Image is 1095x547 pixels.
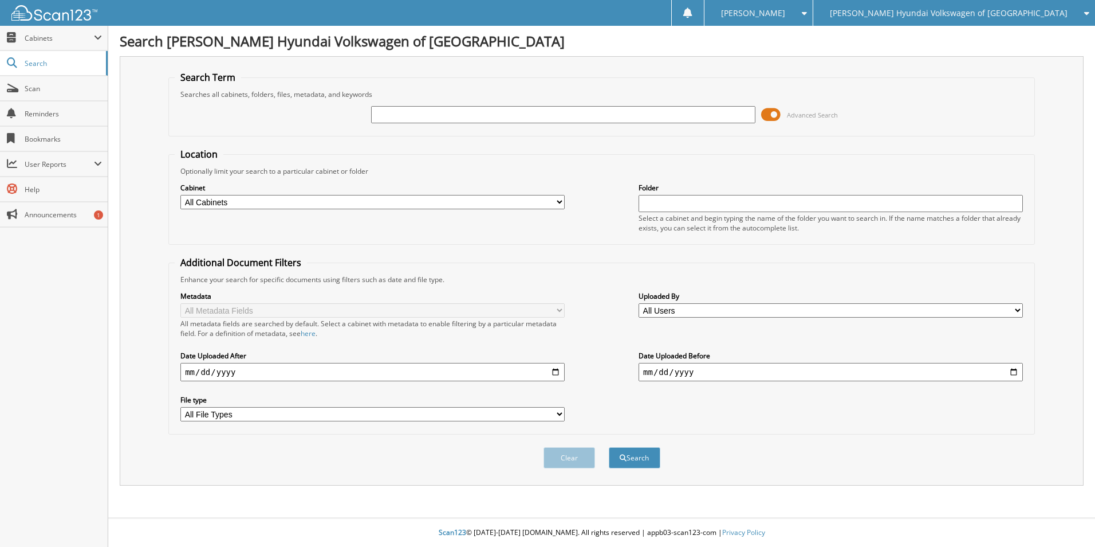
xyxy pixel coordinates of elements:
[175,256,307,269] legend: Additional Document Filters
[180,291,565,301] label: Metadata
[175,275,1029,284] div: Enhance your search for specific documents using filters such as date and file type.
[722,528,765,537] a: Privacy Policy
[639,363,1023,381] input: end
[301,329,316,338] a: here
[180,183,565,193] label: Cabinet
[543,447,595,468] button: Clear
[175,71,241,84] legend: Search Term
[830,10,1068,17] span: [PERSON_NAME] Hyundai Volkswagen of [GEOGRAPHIC_DATA]
[94,210,103,220] div: 1
[639,351,1023,361] label: Date Uploaded Before
[180,363,565,381] input: start
[25,109,102,119] span: Reminders
[25,134,102,144] span: Bookmarks
[721,10,785,17] span: [PERSON_NAME]
[175,89,1029,99] div: Searches all cabinets, folders, files, metadata, and keywords
[175,148,223,161] legend: Location
[639,213,1023,233] div: Select a cabinet and begin typing the name of the folder you want to search in. If the name match...
[439,528,466,537] span: Scan123
[180,319,565,338] div: All metadata fields are searched by default. Select a cabinet with metadata to enable filtering b...
[609,447,660,468] button: Search
[175,166,1029,176] div: Optionally limit your search to a particular cabinet or folder
[25,159,94,169] span: User Reports
[787,111,838,119] span: Advanced Search
[108,519,1095,547] div: © [DATE]-[DATE] [DOMAIN_NAME]. All rights reserved | appb03-scan123-com |
[25,185,102,194] span: Help
[120,32,1084,50] h1: Search [PERSON_NAME] Hyundai Volkswagen of [GEOGRAPHIC_DATA]
[639,183,1023,193] label: Folder
[25,84,102,93] span: Scan
[25,58,100,68] span: Search
[11,5,97,21] img: scan123-logo-white.svg
[25,33,94,43] span: Cabinets
[180,395,565,405] label: File type
[25,210,102,220] span: Announcements
[639,291,1023,301] label: Uploaded By
[180,351,565,361] label: Date Uploaded After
